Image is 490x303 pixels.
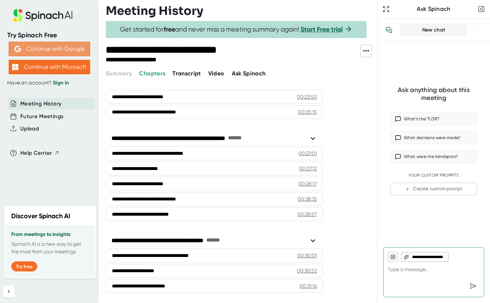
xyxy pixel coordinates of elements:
button: What’s the TLDR? [390,112,477,125]
button: Continue with Microsoft [9,60,90,74]
button: Expand to Ask Spinach page [381,4,391,14]
button: Video [208,69,225,78]
div: 00:25:15 [298,108,317,116]
button: What decisions were made? [390,131,477,144]
div: Ask Spinach [391,5,476,13]
div: 00:30:01 [297,252,317,259]
button: View conversation history [382,23,396,37]
h3: Meeting History [106,4,203,18]
span: Summary [106,70,132,77]
span: Ask Spinach [232,70,266,77]
div: 00:27:01 [298,150,317,157]
span: Get started for and never miss a meeting summary again! [120,25,353,34]
div: Try Spinach Free [7,31,91,40]
div: 00:31:16 [300,282,317,290]
button: Chapters [139,69,165,78]
div: 00:28:32 [298,195,317,203]
button: Collapse sidebar [3,286,14,297]
h3: From meetings to insights [11,232,89,237]
button: Future Meetings [20,112,63,121]
button: Meeting History [20,100,62,108]
button: Ask Spinach [232,69,266,78]
button: Transcript [172,69,201,78]
b: free [164,25,175,33]
a: Sign in [53,80,69,86]
button: What were the blindspots? [390,150,477,163]
button: Close conversation sidebar [476,4,486,14]
img: Aehbyd4JwY73AAAAAElFTkSuQmCC [14,46,21,52]
div: 00:30:52 [297,267,317,274]
button: Create custom prompt [390,183,477,195]
button: Upload [20,125,39,133]
span: Help Center [20,149,52,157]
div: 00:28:17 [298,180,317,187]
a: Start Free trial [301,25,343,33]
span: Video [208,70,225,77]
span: Chapters [139,70,165,77]
div: 00:23:50 [297,93,317,100]
h2: Discover Spinach AI [11,211,70,221]
button: Summary [106,69,132,78]
div: Send message [466,279,479,292]
button: Continue with Google [9,42,90,56]
div: New chat [405,27,462,33]
button: Help Center [20,149,60,157]
button: Try free [11,261,37,271]
div: Your Custom Prompts [390,173,477,178]
span: Transcript [172,70,201,77]
div: Ask anything about this meeting [390,86,477,102]
p: Spinach AI is a new way to get the most from your meetings [11,240,89,256]
div: 00:27:12 [299,165,317,172]
div: 00:28:57 [297,211,317,218]
div: Have an account? [7,80,91,86]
